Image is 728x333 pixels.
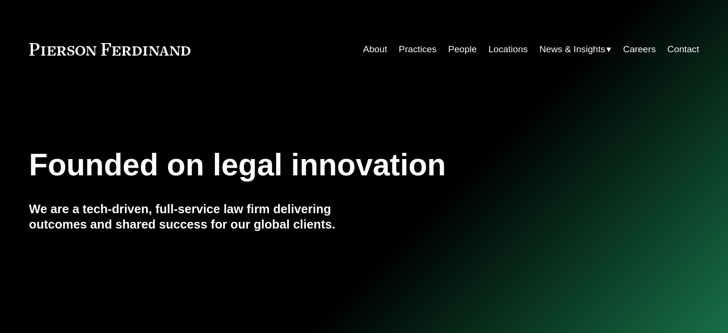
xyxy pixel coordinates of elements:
a: Practices [399,40,437,58]
h4: We are a tech-driven, full-service law firm delivering outcomes and shared success for our global... [29,201,364,232]
a: About [363,40,387,58]
a: People [448,40,477,58]
a: Contact [667,40,699,58]
span: News & Insights [539,41,605,58]
a: Locations [488,40,527,58]
h1: Founded on legal innovation [29,148,588,183]
a: Careers [623,40,656,58]
a: folder dropdown [539,40,612,58]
